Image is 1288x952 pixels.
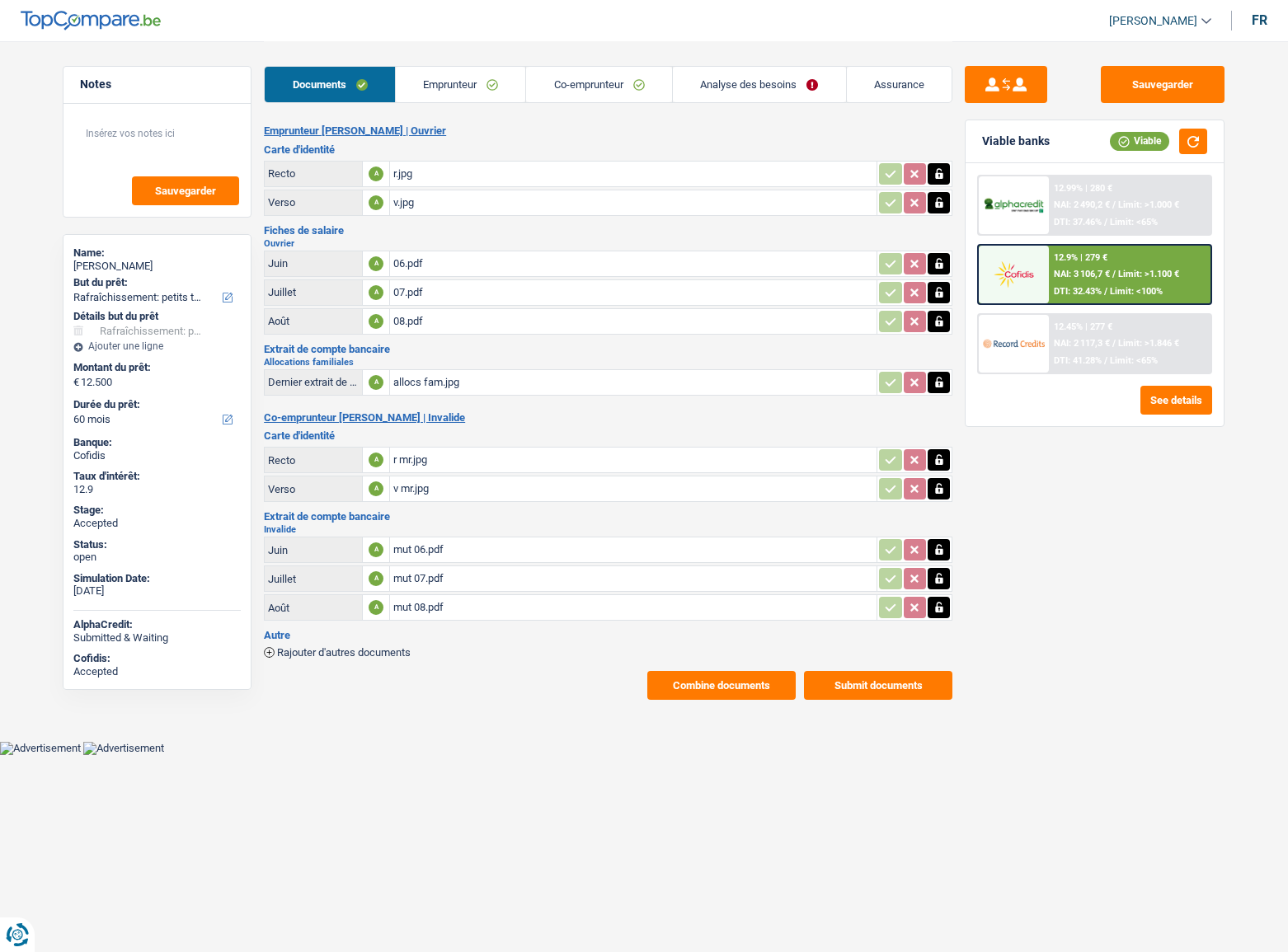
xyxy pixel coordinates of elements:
span: DTI: 37.46% [1054,217,1102,227]
div: Status: [73,538,241,551]
div: A [369,453,383,467]
h3: Carte d'identité [264,430,952,441]
span: / [1112,338,1116,349]
label: Durée du prêt: [73,398,237,411]
img: TopCompare Logo [21,11,161,30]
div: 08.pdf [393,309,873,334]
div: Août [268,315,359,327]
label: Montant du prêt: [73,361,237,374]
div: r mr.jpg [393,448,873,472]
div: Accepted [73,517,241,530]
h2: Ouvrier [264,239,952,248]
h3: Fiches de salaire [264,225,952,236]
div: A [369,166,383,181]
h2: Invalide [264,525,952,534]
div: A [369,571,383,586]
div: Simulation Date: [73,572,241,585]
div: 12.99% | 280 € [1054,183,1112,194]
img: AlphaCredit [983,196,1044,215]
span: Sauvegarder [155,185,216,196]
span: Limit: <65% [1110,217,1158,227]
div: mut 08.pdf [393,595,873,620]
span: / [1112,269,1116,279]
span: [PERSON_NAME] [1109,14,1197,28]
span: Limit: >1.846 € [1118,338,1179,349]
button: Submit documents [804,671,952,700]
div: Ajouter une ligne [73,340,241,352]
span: Limit: >1.000 € [1118,199,1179,210]
h5: Notes [80,77,234,91]
div: v.jpg [393,190,873,215]
div: Juin [268,544,359,556]
a: [PERSON_NAME] [1096,7,1211,35]
div: Recto [268,454,359,467]
div: A [369,314,383,329]
div: A [369,285,383,300]
span: Limit: >1.100 € [1118,269,1179,279]
div: A [369,256,383,271]
div: [PERSON_NAME] [73,260,241,273]
div: 06.pdf [393,251,873,276]
img: Cofidis [983,259,1044,289]
span: Limit: <65% [1110,355,1158,366]
h3: Extrait de compte bancaire [264,511,952,522]
a: Emprunteur [396,67,526,102]
h3: Carte d'identité [264,144,952,155]
span: Rajouter d'autres documents [277,647,411,658]
a: Documents [265,67,395,102]
span: Limit: <100% [1110,286,1163,297]
h2: Co-emprunteur [PERSON_NAME] | Invalide [264,411,952,424]
span: NAI: 2 117,3 € [1054,338,1110,349]
span: DTI: 32.43% [1054,286,1102,297]
div: Juillet [268,573,359,585]
div: r.jpg [393,162,873,186]
span: / [1104,355,1107,366]
div: A [369,481,383,496]
span: NAI: 3 106,7 € [1054,269,1110,279]
span: € [73,376,79,389]
div: Stage: [73,504,241,517]
div: Viable banks [982,134,1050,148]
button: Sauvegarder [1101,66,1225,103]
div: Verso [268,483,359,495]
div: A [369,542,383,557]
div: Name: [73,246,241,260]
div: Taux d'intérêt: [73,470,241,483]
div: Dernier extrait de compte pour vos allocations familiales [268,376,359,388]
div: Juin [268,257,359,270]
div: open [73,551,241,564]
span: / [1112,199,1116,210]
h3: Autre [264,630,952,640]
div: Accepted [73,665,241,678]
span: / [1104,217,1107,227]
h2: Emprunteur [PERSON_NAME] | Ouvrier [264,124,952,138]
div: 12.9% | 279 € [1054,252,1107,263]
div: mut 07.pdf [393,566,873,591]
div: mut 06.pdf [393,537,873,562]
a: Analyse des besoins [673,67,846,102]
button: Combine documents [647,671,796,700]
button: Rajouter d'autres documents [264,647,411,658]
h2: Allocations familiales [264,358,952,367]
div: allocs fam.jpg [393,370,873,395]
div: Verso [268,196,359,209]
button: Sauvegarder [132,176,239,205]
div: A [369,600,383,615]
div: v mr.jpg [393,476,873,501]
div: Submitted & Waiting [73,631,241,645]
div: Cofidis [73,449,241,462]
div: Viable [1110,132,1169,150]
div: Détails but du prêt [73,310,241,323]
div: fr [1252,12,1267,28]
label: But du prêt: [73,276,237,289]
a: Co-emprunteur [526,67,672,102]
div: 07.pdf [393,280,873,305]
button: See details [1140,386,1212,415]
div: 12.45% | 277 € [1054,321,1112,332]
div: Recto [268,167,359,180]
h3: Extrait de compte bancaire [264,344,952,354]
div: Juillet [268,286,359,298]
span: NAI: 2 490,2 € [1054,199,1110,210]
img: Record Credits [983,328,1044,359]
div: AlphaCredit: [73,618,241,631]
